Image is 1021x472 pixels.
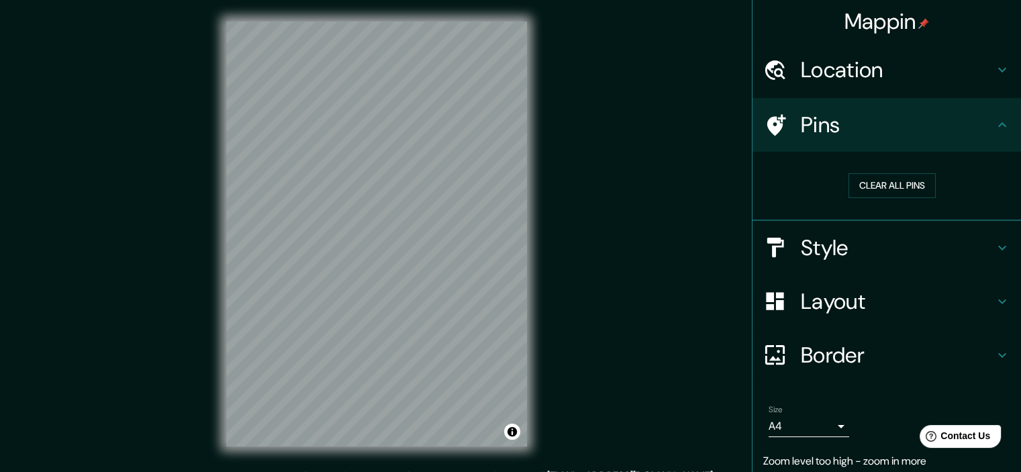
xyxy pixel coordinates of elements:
iframe: Help widget launcher [902,420,1006,457]
button: Clear all pins [848,173,936,198]
h4: Pins [801,111,994,138]
div: Style [752,221,1021,275]
h4: Location [801,56,994,83]
button: Toggle attribution [504,424,520,440]
div: Border [752,328,1021,382]
img: pin-icon.png [918,18,929,29]
h4: Mappin [844,8,930,35]
div: Location [752,43,1021,97]
canvas: Map [226,21,527,446]
h4: Layout [801,288,994,315]
h4: Border [801,342,994,369]
label: Size [769,404,783,415]
div: Pins [752,98,1021,152]
div: Layout [752,275,1021,328]
div: A4 [769,416,849,437]
h4: Style [801,234,994,261]
p: Zoom level too high - zoom in more [763,453,1010,469]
